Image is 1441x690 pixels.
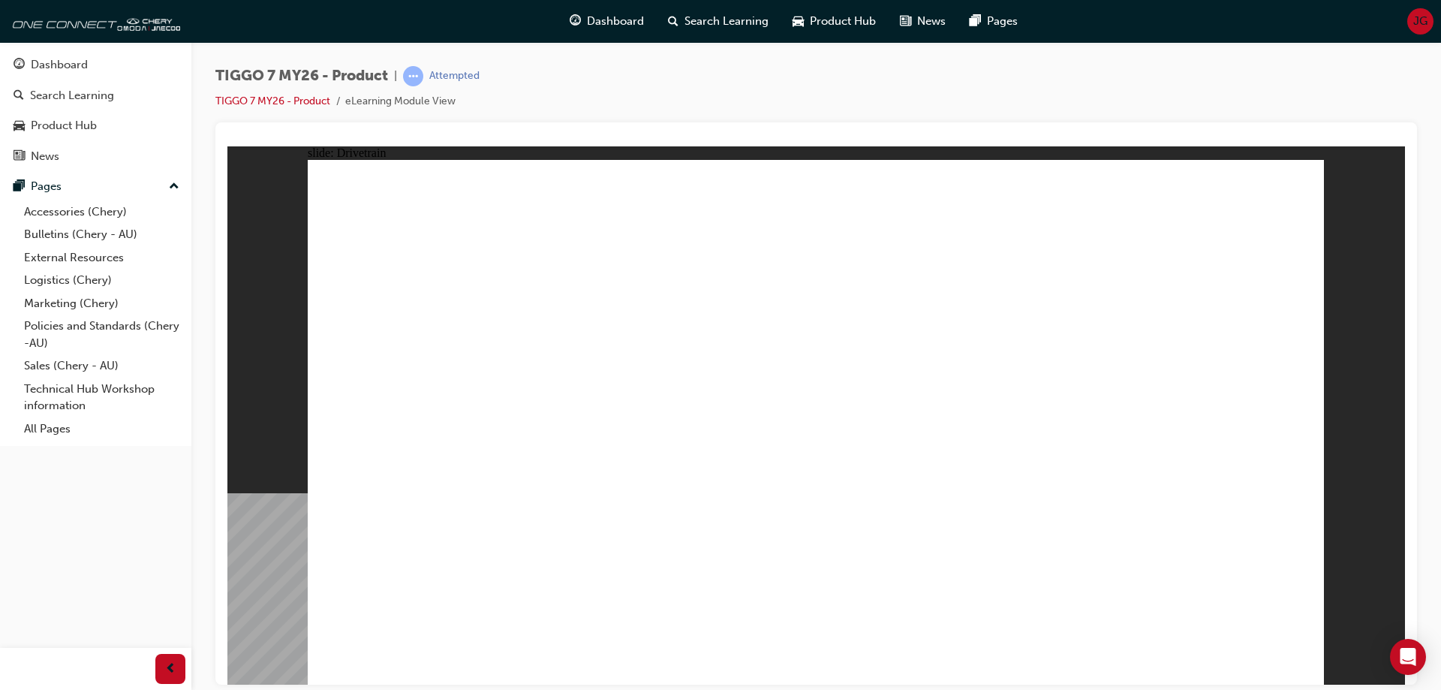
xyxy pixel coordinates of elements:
a: Marketing (Chery) [18,292,185,315]
div: Open Intercom Messenger [1390,639,1426,675]
span: Pages [987,13,1018,30]
span: car-icon [14,119,25,133]
a: News [6,143,185,170]
button: Pages [6,173,185,200]
a: TIGGO 7 MY26 - Product [215,95,330,107]
span: Search Learning [684,13,769,30]
a: search-iconSearch Learning [656,6,781,37]
div: News [31,148,59,165]
span: guage-icon [14,59,25,72]
li: eLearning Module View [345,93,456,110]
a: External Resources [18,246,185,270]
span: news-icon [900,12,911,31]
a: car-iconProduct Hub [781,6,888,37]
img: oneconnect [8,6,180,36]
span: JG [1413,13,1427,30]
span: Dashboard [587,13,644,30]
div: Dashboard [31,56,88,74]
span: car-icon [793,12,804,31]
span: search-icon [668,12,678,31]
span: learningRecordVerb_ATTEMPT-icon [403,66,423,86]
button: JG [1407,8,1433,35]
span: News [917,13,946,30]
span: pages-icon [970,12,981,31]
span: Product Hub [810,13,876,30]
a: Policies and Standards (Chery -AU) [18,315,185,354]
span: prev-icon [165,660,176,679]
div: Product Hub [31,117,97,134]
a: Dashboard [6,51,185,79]
span: search-icon [14,89,24,103]
a: Technical Hub Workshop information [18,378,185,417]
a: pages-iconPages [958,6,1030,37]
a: Sales (Chery - AU) [18,354,185,378]
span: TIGGO 7 MY26 - Product [215,68,388,85]
div: Pages [31,178,62,195]
span: up-icon [169,177,179,197]
button: DashboardSearch LearningProduct HubNews [6,48,185,173]
a: Accessories (Chery) [18,200,185,224]
a: news-iconNews [888,6,958,37]
div: Search Learning [30,87,114,104]
a: Product Hub [6,112,185,140]
span: news-icon [14,150,25,164]
span: pages-icon [14,180,25,194]
a: guage-iconDashboard [558,6,656,37]
div: Attempted [429,69,480,83]
a: Search Learning [6,82,185,110]
span: guage-icon [570,12,581,31]
a: Logistics (Chery) [18,269,185,292]
a: Bulletins (Chery - AU) [18,223,185,246]
a: All Pages [18,417,185,441]
span: | [394,68,397,85]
